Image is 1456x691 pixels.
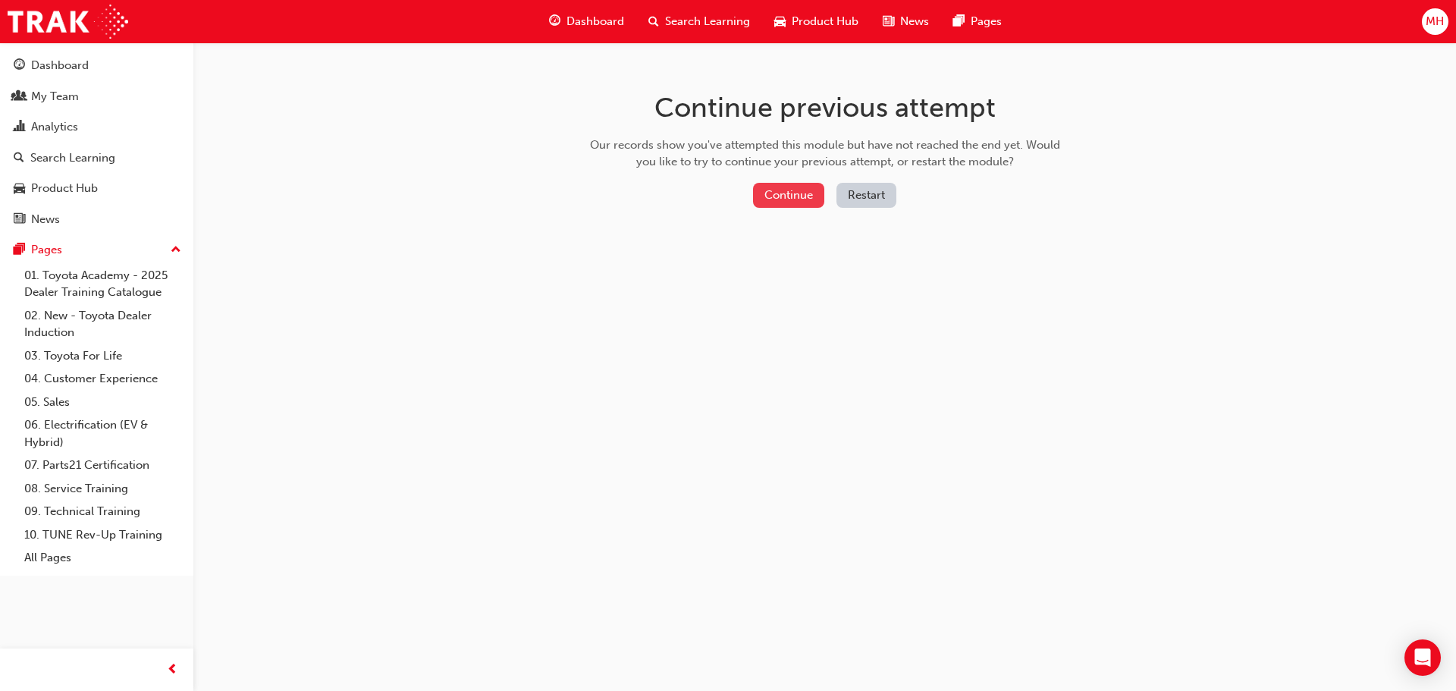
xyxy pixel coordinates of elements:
[6,206,187,234] a: News
[753,183,824,208] button: Continue
[953,12,965,31] span: pages-icon
[18,523,187,547] a: 10. TUNE Rev-Up Training
[31,57,89,74] div: Dashboard
[31,211,60,228] div: News
[1426,13,1444,30] span: MH
[8,5,128,39] img: Trak
[18,413,187,454] a: 06. Electrification (EV & Hybrid)
[14,213,25,227] span: news-icon
[665,13,750,30] span: Search Learning
[6,174,187,203] a: Product Hub
[30,149,115,167] div: Search Learning
[871,6,941,37] a: news-iconNews
[6,236,187,264] button: Pages
[18,264,187,304] a: 01. Toyota Academy - 2025 Dealer Training Catalogue
[774,12,786,31] span: car-icon
[18,304,187,344] a: 02. New - Toyota Dealer Induction
[14,243,25,257] span: pages-icon
[6,144,187,172] a: Search Learning
[31,180,98,197] div: Product Hub
[18,500,187,523] a: 09. Technical Training
[636,6,762,37] a: search-iconSearch Learning
[18,477,187,501] a: 08. Service Training
[1404,639,1441,676] div: Open Intercom Messenger
[762,6,871,37] a: car-iconProduct Hub
[14,90,25,104] span: people-icon
[6,83,187,111] a: My Team
[566,13,624,30] span: Dashboard
[18,367,187,391] a: 04. Customer Experience
[14,59,25,73] span: guage-icon
[31,241,62,259] div: Pages
[1422,8,1448,35] button: MH
[792,13,858,30] span: Product Hub
[167,661,178,680] span: prev-icon
[549,12,560,31] span: guage-icon
[6,49,187,236] button: DashboardMy TeamAnalyticsSearch LearningProduct HubNews
[971,13,1002,30] span: Pages
[18,391,187,414] a: 05. Sales
[585,137,1065,171] div: Our records show you've attempted this module but have not reached the end yet. Would you like to...
[18,546,187,570] a: All Pages
[648,12,659,31] span: search-icon
[585,91,1065,124] h1: Continue previous attempt
[900,13,929,30] span: News
[14,182,25,196] span: car-icon
[14,121,25,134] span: chart-icon
[537,6,636,37] a: guage-iconDashboard
[18,344,187,368] a: 03. Toyota For Life
[31,88,79,105] div: My Team
[6,113,187,141] a: Analytics
[31,118,78,136] div: Analytics
[836,183,896,208] button: Restart
[941,6,1014,37] a: pages-iconPages
[14,152,24,165] span: search-icon
[883,12,894,31] span: news-icon
[18,454,187,477] a: 07. Parts21 Certification
[6,52,187,80] a: Dashboard
[171,240,181,260] span: up-icon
